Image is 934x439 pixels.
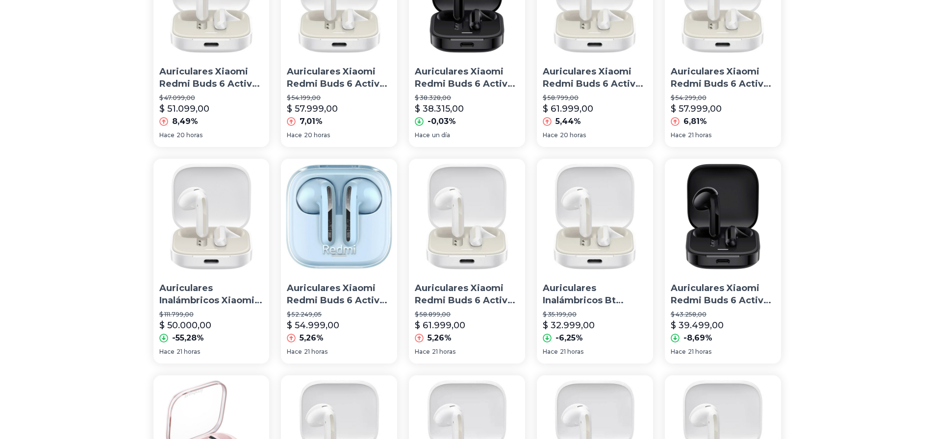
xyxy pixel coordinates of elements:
[415,102,464,116] p: $ 38.315,00
[287,318,339,332] p: $ 54.999,00
[172,332,204,344] p: -55,28%
[543,311,647,318] p: $ 35.199,00
[153,159,270,275] img: Auriculares Inalámbricos Xiaomi Redmi Buds 6 Active White Re
[159,102,209,116] p: $ 51.099,00
[671,348,686,356] span: Hace
[543,66,647,90] p: Auriculares Xiaomi Redmi Buds 6 Active Bluetooth 5.4 White
[287,66,391,90] p: Auriculares Xiaomi Redmi Buds 6 Active Bluetooth 5.4 White
[415,282,519,307] p: Auriculares Xiaomi Redmi Buds 6 Active Bluetooth 5.4 White
[159,318,211,332] p: $ 50.000,00
[304,131,330,139] span: 20 horas
[428,116,456,127] p: -0,03%
[671,102,722,116] p: $ 57.999,00
[555,332,583,344] p: -6,25%
[159,66,264,90] p: Auriculares Xiaomi Redmi Buds 6 Active Bluetooth 5.4 White
[688,131,711,139] span: 21 horas
[415,318,465,332] p: $ 61.999,00
[287,94,391,102] p: $ 54.199,00
[543,348,558,356] span: Hace
[560,131,586,139] span: 20 horas
[159,311,264,318] p: $ 111.799,00
[415,66,519,90] p: Auriculares Xiaomi Redmi Buds 6 Active Bluetooth Negro
[415,94,519,102] p: $ 38.328,00
[537,159,653,275] img: Auriculares Inalámbricos Bt Xiaomi Redmi Buds 6 Active Color Blanco
[300,116,323,127] p: 7,01%
[172,116,198,127] p: 8,49%
[671,282,775,307] p: Auriculares Xiaomi Redmi Buds 6 Active Bluetooth 5.4 Color Negro Claro
[287,131,302,139] span: Hace
[671,94,775,102] p: $ 54.299,00
[671,318,724,332] p: $ 39.499,00
[671,131,686,139] span: Hace
[688,348,711,356] span: 21 horas
[683,116,707,127] p: 6,81%
[159,94,264,102] p: $ 47.099,00
[671,311,775,318] p: $ 43.258,00
[177,348,200,356] span: 21 horas
[409,159,525,364] a: Auriculares Xiaomi Redmi Buds 6 Active Bluetooth 5.4 WhiteAuriculares Xiaomi Redmi Buds 6 Active ...
[560,348,583,356] span: 21 horas
[683,332,712,344] p: -8,69%
[159,282,264,307] p: Auriculares Inalámbricos Xiaomi Redmi Buds 6 Active White Re
[409,159,525,275] img: Auriculares Xiaomi Redmi Buds 6 Active Bluetooth 5.4 White
[543,318,595,332] p: $ 32.999,00
[537,159,653,364] a: Auriculares Inalámbricos Bt Xiaomi Redmi Buds 6 Active Color BlancoAuriculares Inalámbricos Bt Xi...
[665,159,781,275] img: Auriculares Xiaomi Redmi Buds 6 Active Bluetooth 5.4 Color Negro Claro
[543,282,647,307] p: Auriculares Inalámbricos Bt Xiaomi Redmi Buds 6 Active Color [PERSON_NAME]
[671,66,775,90] p: Auriculares Xiaomi Redmi Buds 6 Active Bluetooth 5.4 White
[432,131,450,139] span: un día
[287,348,302,356] span: Hace
[415,131,430,139] span: Hace
[300,332,324,344] p: 5,26%
[281,159,397,275] img: Auriculares Xiaomi Redmi Buds 6 Active Color Azul
[543,102,593,116] p: $ 61.999,00
[415,311,519,318] p: $ 58.899,00
[555,116,581,127] p: 5,44%
[415,348,430,356] span: Hace
[432,348,455,356] span: 21 horas
[665,159,781,364] a: Auriculares Xiaomi Redmi Buds 6 Active Bluetooth 5.4 Color Negro ClaroAuriculares Xiaomi Redmi Bu...
[287,282,391,307] p: Auriculares Xiaomi Redmi Buds 6 Active Color Azul
[287,311,391,318] p: $ 52.249,05
[287,102,338,116] p: $ 57.999,00
[159,131,175,139] span: Hace
[281,159,397,364] a: Auriculares Xiaomi Redmi Buds 6 Active Color AzulAuriculares Xiaomi Redmi Buds 6 Active Color Azu...
[159,348,175,356] span: Hace
[543,94,647,102] p: $ 58.799,00
[153,159,270,364] a: Auriculares Inalámbricos Xiaomi Redmi Buds 6 Active White ReAuriculares Inalámbricos Xiaomi Redmi...
[177,131,202,139] span: 20 horas
[428,332,452,344] p: 5,26%
[543,131,558,139] span: Hace
[304,348,328,356] span: 21 horas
